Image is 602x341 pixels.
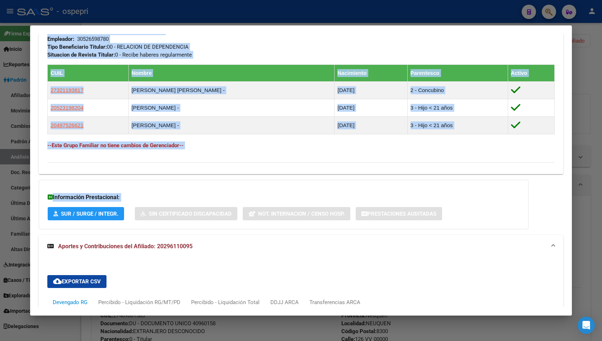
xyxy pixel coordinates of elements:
strong: Tipo Beneficiario Titular: [47,44,107,50]
td: 3 - Hijo < 21 años [407,116,508,134]
div: Percibido - Liquidación RG/MT/PD [98,298,180,306]
th: Nacimiento [335,64,407,81]
th: Nombre [128,64,335,81]
span: Aportes y Contribuciones del Afiliado: 20296110095 [58,243,193,250]
span: 0 - Recibe haberes regularmente [47,52,192,58]
td: [PERSON_NAME] [PERSON_NAME] - [128,81,335,99]
span: 20497526621 [51,122,84,128]
td: [DATE] [335,116,407,134]
div: 30526598780 [77,35,109,43]
div: Devengado RG [53,298,87,306]
button: Prestaciones Auditadas [356,207,442,220]
button: Not. Internacion / Censo Hosp. [243,207,350,220]
span: 27321193817 [51,87,84,93]
td: 3 - Hijo < 21 años [407,99,508,116]
h4: --Este Grupo Familiar no tiene cambios de Gerenciador-- [47,141,555,149]
mat-expansion-panel-header: Aportes y Contribuciones del Afiliado: 20296110095 [39,235,563,258]
td: [DATE] [335,99,407,116]
th: Parentesco [407,64,508,81]
h3: Información Prestacional: [48,193,520,202]
strong: Gerenciador / Plan: [47,28,94,34]
td: [PERSON_NAME] - [128,99,335,116]
div: Open Intercom Messenger [578,317,595,334]
span: 20523198204 [51,105,84,111]
div: Transferencias ARCA [309,298,360,306]
div: Percibido - Liquidación Total [191,298,260,306]
th: CUIL [47,64,128,81]
td: 2 - Concubino [407,81,508,99]
th: Activo [508,64,554,81]
button: Sin Certificado Discapacidad [135,207,237,220]
td: [PERSON_NAME] - [128,116,335,134]
mat-icon: cloud_download [53,277,62,285]
span: Prestaciones Auditadas [368,211,436,217]
span: Not. Internacion / Censo Hosp. [258,211,345,217]
button: Exportar CSV [47,275,106,288]
span: 00 - RELACION DE DEPENDENCIA [47,44,189,50]
td: [DATE] [335,81,407,99]
button: SUR / SURGE / INTEGR. [48,207,124,220]
span: SUR / SURGE / INTEGR. [61,211,118,217]
span: Z99 - Sin Identificar / Sin Plan [47,28,164,34]
div: DDJJ ARCA [270,298,299,306]
strong: Situacion de Revista Titular: [47,52,115,58]
span: Exportar CSV [53,278,101,285]
strong: Empleador: [47,36,74,42]
span: Sin Certificado Discapacidad [149,211,232,217]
